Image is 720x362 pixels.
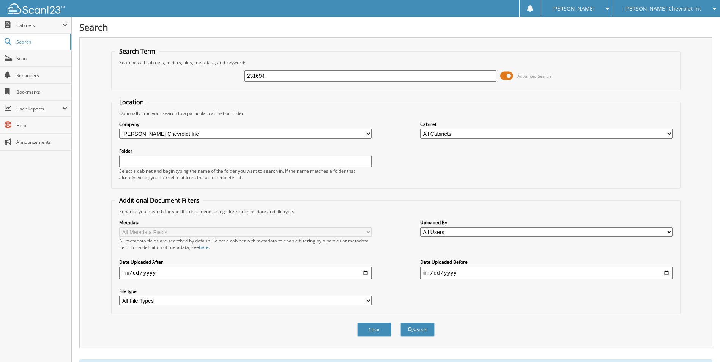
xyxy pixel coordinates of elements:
[115,59,676,66] div: Searches all cabinets, folders, files, metadata, and keywords
[115,110,676,116] div: Optionally limit your search to a particular cabinet or folder
[357,323,391,337] button: Clear
[199,244,209,250] a: here
[420,259,673,265] label: Date Uploaded Before
[624,6,702,11] span: [PERSON_NAME] Chevrolet Inc
[79,21,712,33] h1: Search
[517,73,551,79] span: Advanced Search
[420,121,673,127] label: Cabinet
[16,55,68,62] span: Scan
[119,238,372,250] div: All metadata fields are searched by default. Select a cabinet with metadata to enable filtering b...
[119,259,372,265] label: Date Uploaded After
[119,288,372,294] label: File type
[119,121,372,127] label: Company
[420,267,673,279] input: end
[115,98,148,106] legend: Location
[16,22,62,28] span: Cabinets
[115,208,676,215] div: Enhance your search for specific documents using filters such as date and file type.
[115,196,203,205] legend: Additional Document Filters
[420,219,673,226] label: Uploaded By
[16,105,62,112] span: User Reports
[16,139,68,145] span: Announcements
[119,148,372,154] label: Folder
[16,39,66,45] span: Search
[119,219,372,226] label: Metadata
[400,323,435,337] button: Search
[16,89,68,95] span: Bookmarks
[119,168,372,181] div: Select a cabinet and begin typing the name of the folder you want to search in. If the name match...
[115,47,159,55] legend: Search Term
[8,3,65,14] img: scan123-logo-white.svg
[119,267,372,279] input: start
[16,72,68,79] span: Reminders
[16,122,68,129] span: Help
[552,6,595,11] span: [PERSON_NAME]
